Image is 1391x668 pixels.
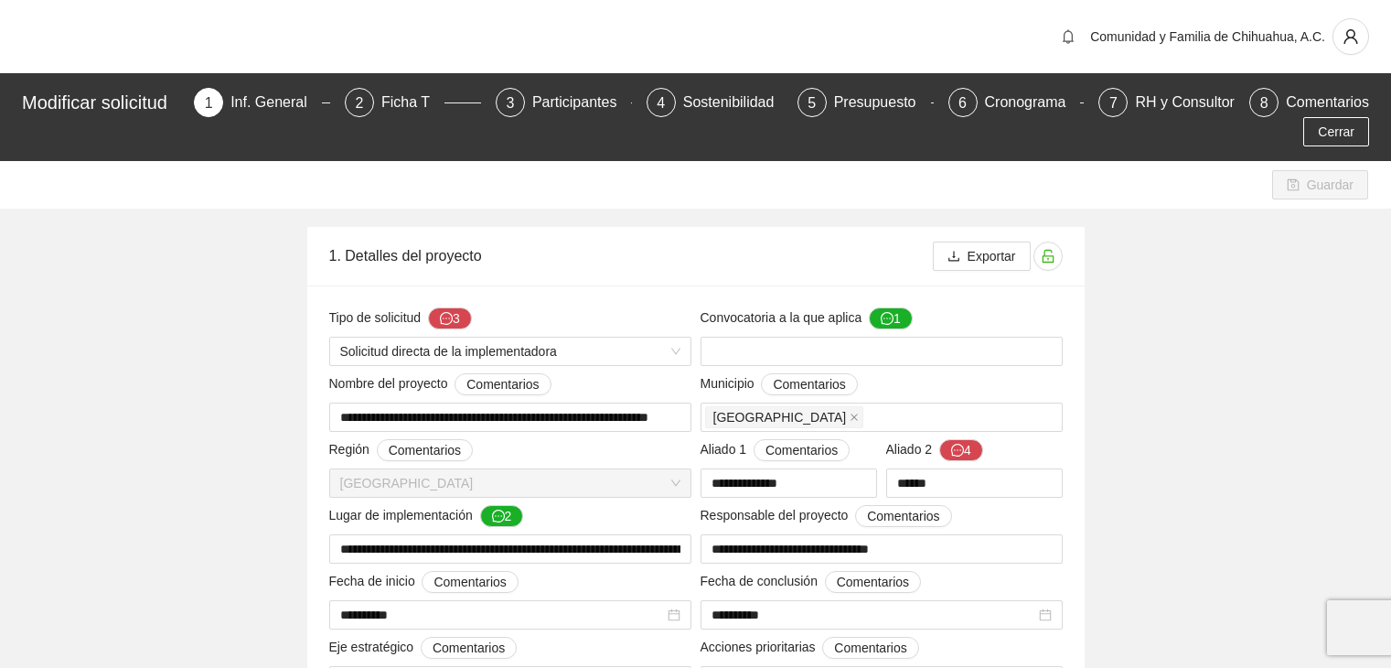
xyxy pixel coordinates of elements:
span: Comentarios [867,506,939,526]
div: 6Cronograma [948,88,1085,117]
div: 2Ficha T [345,88,481,117]
span: Fecha de conclusión [701,571,922,593]
button: Tipo de solicitud [428,307,472,329]
span: Comentarios [433,572,506,592]
div: Modificar solicitud [22,88,183,117]
div: Participantes [532,88,632,117]
span: message [440,312,453,327]
span: Chihuahua [705,406,864,428]
div: Presupuesto [834,88,931,117]
span: Aliado 1 [701,439,851,461]
span: 4 [657,95,665,111]
span: Solicitud directa de la implementadora [340,338,680,365]
iframe: SalesIQ Chatwindow [1029,87,1386,655]
div: 4Sostenibilidad [647,88,783,117]
span: Región [329,439,474,461]
span: 5 [808,95,816,111]
span: Comentarios [389,440,461,460]
div: Sostenibilidad [683,88,789,117]
span: 2 [356,95,364,111]
span: Comunidad y Familia de Chihuahua, A.C. [1090,29,1325,44]
span: Responsable del proyecto [701,505,952,527]
div: Cronograma [985,88,1081,117]
button: Eje estratégico [421,637,517,659]
span: Comentarios [834,638,906,658]
span: 3 [506,95,514,111]
span: Municipio [701,373,858,395]
div: 1Inf. General [194,88,330,117]
button: Aliado 1 [754,439,850,461]
span: 6 [958,95,967,111]
div: Ficha T [381,88,444,117]
span: 1 [205,95,213,111]
span: message [951,444,964,458]
button: user [1332,18,1369,55]
span: Comentarios [433,638,505,658]
span: Eje estratégico [329,637,518,659]
div: 5Presupuesto [797,88,934,117]
span: Chihuahua [340,469,680,497]
button: Municipio [761,373,857,395]
span: Nombre del proyecto [329,373,551,395]
span: Comentarios [773,374,845,394]
button: Aliado 2 [939,439,983,461]
button: downloadExportar [933,242,1031,271]
span: [GEOGRAPHIC_DATA] [713,407,847,427]
span: user [1333,28,1368,45]
span: Comentarios [466,374,539,394]
span: Comentarios [837,572,909,592]
button: Lugar de implementación [480,505,524,527]
button: Fecha de conclusión [825,571,921,593]
span: message [881,312,893,327]
span: Exportar [968,246,1016,266]
div: Inf. General [230,88,322,117]
span: bell [1054,29,1082,44]
span: Aliado 2 [886,439,983,461]
button: Nombre del proyecto [455,373,551,395]
div: 1. Detalles del proyecto [329,230,933,282]
span: Comentarios [765,440,838,460]
span: close [850,413,859,422]
span: Fecha de inicio [329,571,519,593]
button: Convocatoria a la que aplica [869,307,913,329]
span: download [947,250,960,264]
button: Región [377,439,473,461]
span: Acciones prioritarias [701,637,919,659]
button: Acciones prioritarias [822,637,918,659]
div: 3Participantes [496,88,632,117]
button: Fecha de inicio [422,571,518,593]
span: Lugar de implementación [329,505,524,527]
span: Tipo de solicitud [329,307,472,329]
span: Convocatoria a la que aplica [701,307,913,329]
button: Responsable del proyecto [855,505,951,527]
span: message [492,510,505,524]
button: bell [1054,22,1083,51]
